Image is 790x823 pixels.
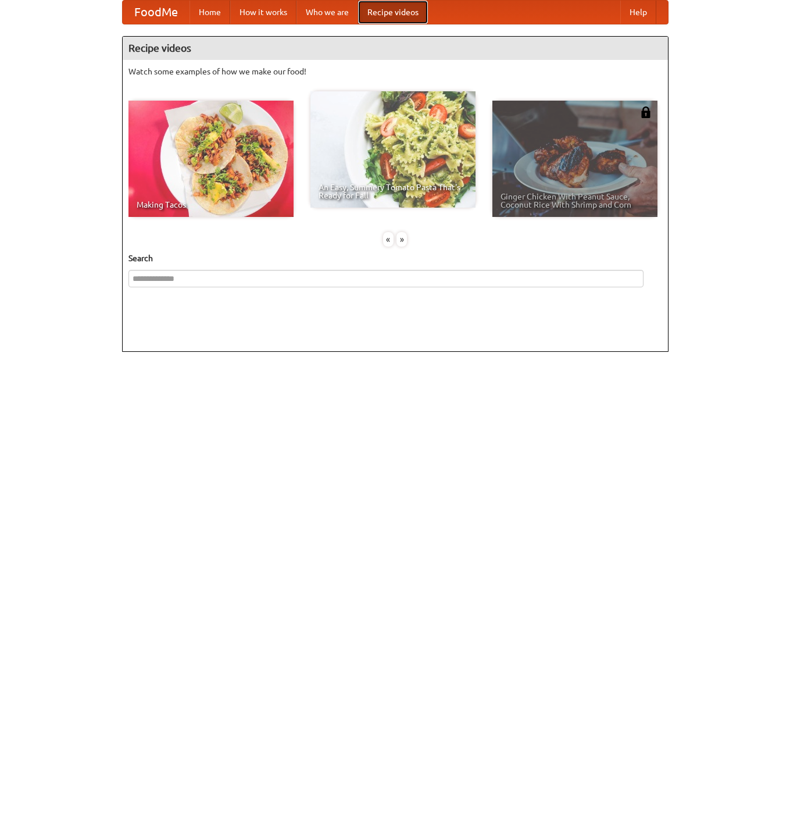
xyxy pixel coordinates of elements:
a: Making Tacos [128,101,294,217]
a: Who we are [296,1,358,24]
a: An Easy, Summery Tomato Pasta That's Ready for Fall [310,91,476,208]
h5: Search [128,252,662,264]
p: Watch some examples of how we make our food! [128,66,662,77]
a: Home [190,1,230,24]
h4: Recipe videos [123,37,668,60]
a: Recipe videos [358,1,428,24]
a: Help [620,1,656,24]
img: 483408.png [640,106,652,118]
span: An Easy, Summery Tomato Pasta That's Ready for Fall [319,183,467,199]
a: FoodMe [123,1,190,24]
div: » [396,232,407,247]
div: « [383,232,394,247]
span: Making Tacos [137,201,285,209]
a: How it works [230,1,296,24]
